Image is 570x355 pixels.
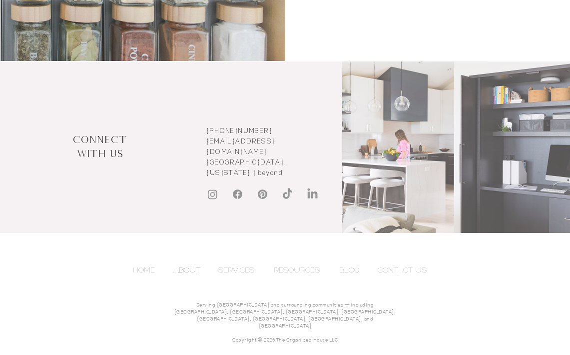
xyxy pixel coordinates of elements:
span: [GEOGRAPHIC_DATA], [US_STATE] + beyond [206,157,285,177]
img: LinkedIn [306,188,319,200]
p: SERVICES [213,262,259,277]
p: RESOURCES [269,262,325,277]
a: CONTACT US [373,262,441,277]
span: Copyright © 2025 The Organized House LLC [232,337,338,342]
a: RESOURCES [269,262,334,277]
p: CONTACT US [373,262,432,277]
a: [EMAIL_ADDRESS][DOMAIN_NAME]​ [206,136,275,156]
span: [EMAIL_ADDRESS][DOMAIN_NAME] [206,136,275,156]
span: Connect [72,133,127,145]
p: HOME [128,262,160,277]
nav: Site [128,262,441,277]
ul: Social Bar [206,188,319,200]
a: HOME [128,262,168,277]
span: With Us [76,147,123,159]
a: ABOUT [168,262,213,277]
img: Pinterest [256,188,269,200]
a: [PHONE_NUMBER] [206,126,272,135]
img: Instagram [206,188,219,200]
a: SERVICES [213,262,269,277]
img: Facebook [231,188,244,200]
p: ABOUT [168,262,205,277]
span: Serving [GEOGRAPHIC_DATA] and surrounding communities — including [GEOGRAPHIC_DATA], [GEOGRAPHIC_... [174,302,396,328]
a: BLOG [334,262,373,277]
img: Q2untitled-7277-Enhanced-NR.jpg [342,61,570,248]
img: TikTok [281,188,294,200]
p: BLOG [334,262,365,277]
